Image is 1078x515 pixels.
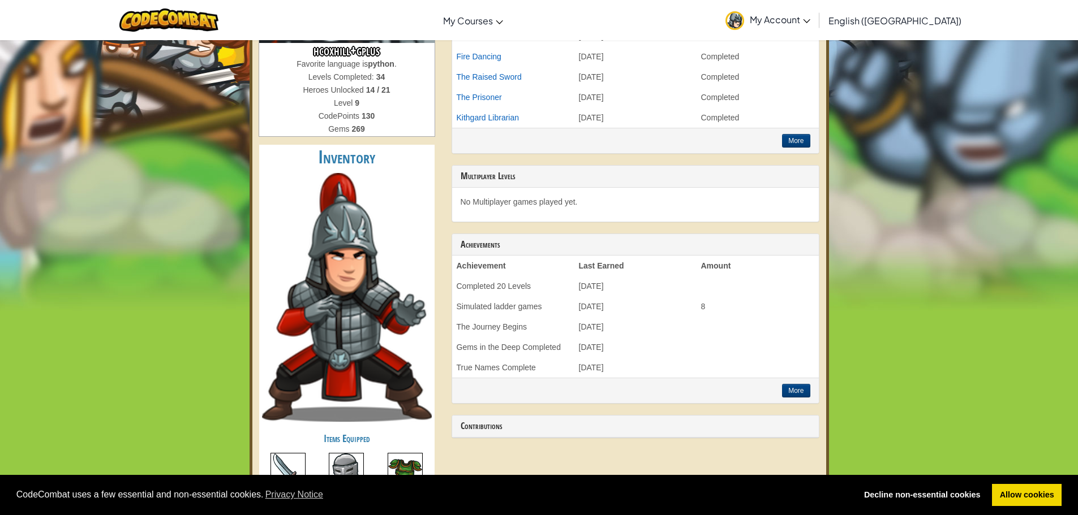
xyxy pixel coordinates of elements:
span: CodeCombat uses a few essential and non-essential cookies. [16,486,848,503]
span: My Courses [443,15,493,27]
a: learn more about cookies [264,486,325,503]
h3: Achievements [461,240,810,250]
td: [DATE] [574,67,697,87]
span: Level [334,98,355,107]
td: [DATE] [574,87,697,107]
strong: 14 / 21 [366,85,390,94]
td: Completed [697,46,819,67]
h3: hcoxhill+gplus [259,43,435,58]
span: English ([GEOGRAPHIC_DATA]) [828,15,961,27]
td: Gems in the Deep Completed [452,337,574,357]
h3: Contributions [461,421,810,431]
h4: Items Equipped [265,430,429,447]
th: Last Earned [574,256,697,276]
td: [DATE] [574,296,697,317]
td: Completed [697,87,819,107]
button: More [782,134,810,148]
td: [DATE] [574,107,697,128]
a: allow cookies [992,484,1062,507]
img: CodeCombat logo [119,8,218,32]
h3: Multiplayer Levels [461,171,810,181]
a: The Prisoner [457,93,502,102]
span: Heroes Unlocked [303,85,366,94]
span: Gems [328,124,351,133]
strong: 269 [351,124,364,133]
td: [DATE] [574,317,697,337]
a: English ([GEOGRAPHIC_DATA]) [823,5,967,36]
td: [DATE] [574,46,697,67]
td: Simulated ladder games [452,296,574,317]
a: My Account [720,2,816,38]
th: Amount [697,256,819,276]
span: CodePoints [319,111,362,120]
td: Completed [697,67,819,87]
a: Fire Dancing [457,52,501,61]
td: True Names Complete [452,357,574,378]
td: [DATE] [574,337,697,357]
strong: 34 [376,72,385,81]
p: No Multiplayer games played yet. [461,196,810,207]
td: 8 [697,296,819,317]
strong: 130 [362,111,375,120]
td: [DATE] [574,276,697,296]
strong: 9 [355,98,359,107]
td: The Journey Begins [452,317,574,337]
td: Completed 20 Levels [452,276,574,296]
button: More [782,384,810,397]
span: Levels Completed: [308,72,376,81]
td: [DATE] [574,357,697,378]
th: Achievement [452,256,574,276]
a: Kithgard Librarian [457,113,519,122]
a: deny cookies [856,484,988,507]
h2: Inventory [259,145,435,170]
a: The Raised Sword [457,72,522,81]
span: . [394,59,397,68]
img: avatar [725,11,744,30]
span: Favorite language is [297,59,368,68]
strong: python [368,59,394,68]
span: My Account [750,14,810,25]
a: My Courses [437,5,509,36]
td: Completed [697,107,819,128]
